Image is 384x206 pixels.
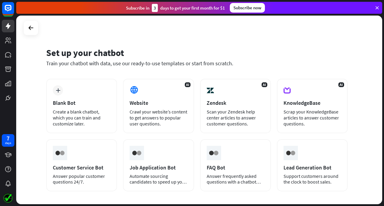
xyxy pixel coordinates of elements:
div: Subscribe now [230,3,265,13]
div: Subscribe in days to get your first month for $1 [126,4,225,12]
div: days [5,141,11,145]
a: 7 days [2,134,14,147]
div: 3 [152,4,158,12]
div: 7 [7,136,10,141]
